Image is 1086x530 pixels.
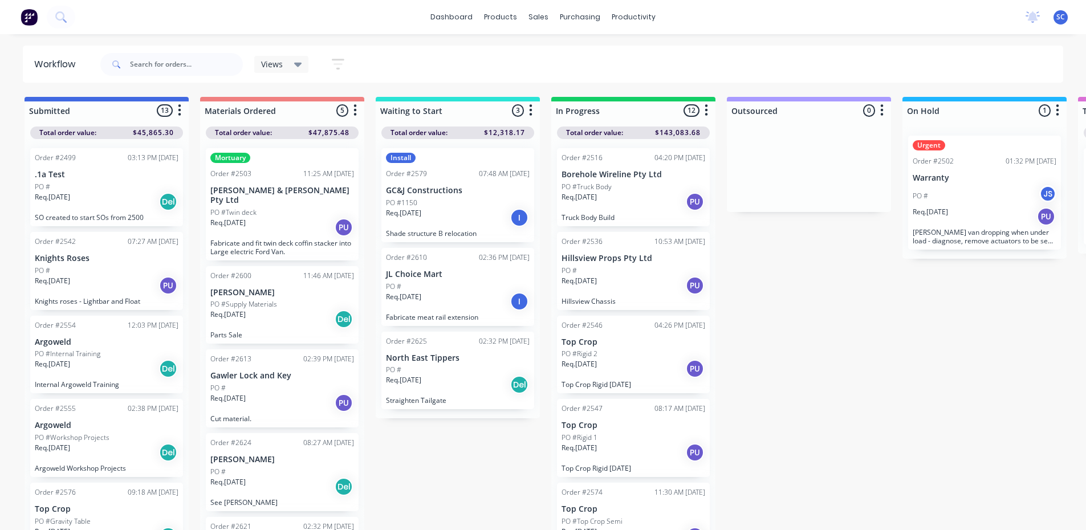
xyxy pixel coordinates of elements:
[35,380,178,389] p: Internal Argoweld Training
[210,299,277,309] p: PO #Supply Materials
[686,360,704,378] div: PU
[386,252,427,263] div: Order #2610
[206,148,359,260] div: MortuaryOrder #250311:25 AM [DATE][PERSON_NAME] & [PERSON_NAME] Pty LtdPO #Twin deckReq.[DATE]PUF...
[133,128,174,138] span: $45,865.30
[557,232,710,310] div: Order #253610:53 AM [DATE]Hillsview Props Pty LtdPO #Req.[DATE]PUHillsview Chassis
[303,271,354,281] div: 11:46 AM [DATE]
[381,248,534,326] div: Order #261002:36 PM [DATE]JL Choice MartPO #Req.[DATE]IFabricate meat rail extension
[35,254,178,263] p: Knights Roses
[206,433,359,511] div: Order #262408:27 AM [DATE][PERSON_NAME]PO #Req.[DATE]DelSee [PERSON_NAME]
[159,193,177,211] div: Del
[913,228,1056,245] p: [PERSON_NAME] van dropping when under load - diagnose, remove actuators to be sent away for repai...
[35,421,178,430] p: Argoweld
[303,354,354,364] div: 02:39 PM [DATE]
[35,237,76,247] div: Order #2542
[562,487,603,498] div: Order #2574
[562,266,577,276] p: PO #
[606,9,661,26] div: productivity
[562,359,597,369] p: Req. [DATE]
[308,128,349,138] span: $47,875.48
[210,498,354,507] p: See [PERSON_NAME]
[35,464,178,472] p: Argoweld Workshop Projects
[562,153,603,163] div: Order #2516
[335,394,353,412] div: PU
[562,443,597,453] p: Req. [DATE]
[478,9,523,26] div: products
[510,292,528,311] div: I
[210,239,354,256] p: Fabricate and fit twin deck coffin stacker into Large electric Ford Van.
[35,153,76,163] div: Order #2499
[510,209,528,227] div: I
[128,403,178,414] div: 02:38 PM [DATE]
[562,433,597,443] p: PO #Rigid 1
[562,170,705,180] p: Borehole Wireline Pty Ltd
[562,516,623,527] p: PO #Top Crop Semi
[1006,156,1056,166] div: 01:32 PM [DATE]
[562,421,705,430] p: Top Crop
[654,487,705,498] div: 11:30 AM [DATE]
[386,208,421,218] p: Req. [DATE]
[386,198,417,208] p: PO #1150
[30,148,183,226] div: Order #249903:13 PM [DATE].1a TestPO #Req.[DATE]DelSO created to start SOs from 2500
[35,297,178,305] p: Knights roses - Lightbar and Float
[210,288,354,297] p: [PERSON_NAME]
[386,353,530,363] p: North East Tippers
[425,9,478,26] a: dashboard
[686,443,704,462] div: PU
[479,169,530,179] div: 07:48 AM [DATE]
[35,403,76,414] div: Order #2555
[35,182,50,192] p: PO #
[128,487,178,498] div: 09:18 AM [DATE]
[35,516,91,527] p: PO #Gravity Table
[35,266,50,276] p: PO #
[130,53,243,76] input: Search for orders...
[30,316,183,394] div: Order #255412:03 PM [DATE]ArgoweldPO #Internal TrainingReq.[DATE]DelInternal Argoweld Training
[510,376,528,394] div: Del
[210,455,354,464] p: [PERSON_NAME]
[303,169,354,179] div: 11:25 AM [DATE]
[30,232,183,310] div: Order #254207:27 AM [DATE]Knights RosesPO #Req.[DATE]PUKnights roses - Lightbar and Float
[210,393,246,403] p: Req. [DATE]
[386,153,416,163] div: Install
[206,349,359,427] div: Order #261302:39 PM [DATE]Gawler Lock and KeyPO #Req.[DATE]PUCut material.
[35,433,109,443] p: PO #Workshop Projects
[210,467,226,477] p: PO #
[34,58,81,71] div: Workflow
[386,186,530,195] p: GC&J Constructions
[210,383,226,393] p: PO #
[562,349,597,359] p: PO #Rigid 2
[210,271,251,281] div: Order #2600
[1047,491,1075,519] iframe: Intercom live chat
[562,337,705,347] p: Top Crop
[386,365,401,375] p: PO #
[557,399,710,477] div: Order #254708:17 AM [DATE]Top CropPO #Rigid 1Req.[DATE]PUTop Crop Rigid [DATE]
[913,140,945,150] div: Urgent
[335,478,353,496] div: Del
[655,128,701,138] span: $143,083.68
[210,186,354,205] p: [PERSON_NAME] & [PERSON_NAME] Pty Ltd
[484,128,525,138] span: $12,318.17
[35,192,70,202] p: Req. [DATE]
[35,504,178,514] p: Top Crop
[386,336,427,346] div: Order #2625
[1037,207,1055,226] div: PU
[386,282,401,292] p: PO #
[210,207,257,218] p: PO #Twin deck
[523,9,554,26] div: sales
[386,229,530,238] p: Shade structure B relocation
[562,297,705,305] p: Hillsview Chassis
[562,276,597,286] p: Req. [DATE]
[21,9,38,26] img: Factory
[35,443,70,453] p: Req. [DATE]
[335,310,353,328] div: Del
[128,153,178,163] div: 03:13 PM [DATE]
[381,148,534,242] div: InstallOrder #257907:48 AM [DATE]GC&J ConstructionsPO #1150Req.[DATE]IShade structure B relocation
[35,487,76,498] div: Order #2576
[562,237,603,247] div: Order #2536
[303,438,354,448] div: 08:27 AM [DATE]
[562,403,603,414] div: Order #2547
[35,320,76,331] div: Order #2554
[261,58,283,70] span: Views
[210,153,250,163] div: Mortuary
[686,193,704,211] div: PU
